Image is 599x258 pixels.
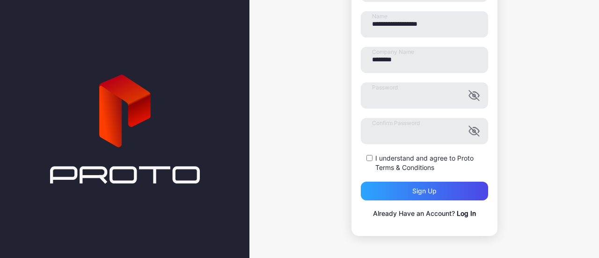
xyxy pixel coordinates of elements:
div: Sign up [412,187,437,195]
input: Password [361,82,488,109]
button: Confirm Password [468,125,480,137]
a: Proto Terms & Conditions [375,154,474,171]
input: Name [361,11,488,37]
p: Already Have an Account? [361,208,488,219]
a: Log In [457,209,476,217]
input: Confirm Password [361,118,488,144]
button: Password [468,90,480,101]
button: Sign up [361,182,488,200]
input: Company Name [361,47,488,73]
label: I understand and agree to [375,154,488,172]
